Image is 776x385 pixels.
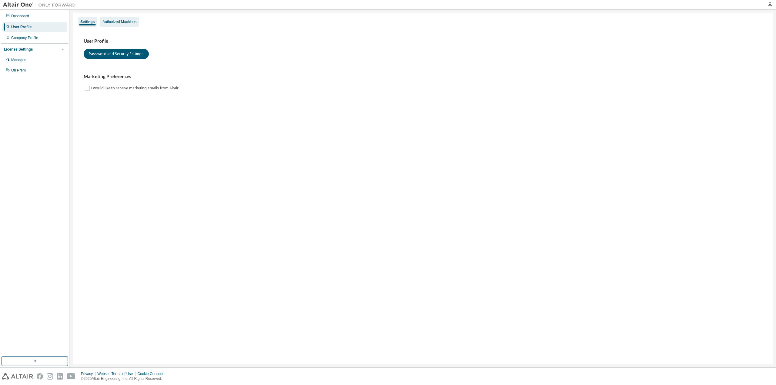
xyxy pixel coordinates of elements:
[11,68,26,73] div: On Prem
[4,47,33,52] div: License Settings
[57,373,63,380] img: linkedin.svg
[97,371,137,376] div: Website Terms of Use
[37,373,43,380] img: facebook.svg
[84,38,762,44] h3: User Profile
[47,373,53,380] img: instagram.svg
[81,371,97,376] div: Privacy
[84,74,762,80] h3: Marketing Preferences
[84,49,149,59] button: Password and Security Settings
[91,85,180,92] label: I would like to receive marketing emails from Altair
[11,25,32,29] div: User Profile
[2,373,33,380] img: altair_logo.svg
[67,373,75,380] img: youtube.svg
[137,371,167,376] div: Cookie Consent
[81,376,167,381] p: © 2025 Altair Engineering, Inc. All Rights Reserved.
[11,58,26,62] div: Managed
[11,14,29,18] div: Dashboard
[80,19,95,24] div: Settings
[102,19,136,24] div: Authorized Machines
[11,35,38,40] div: Company Profile
[3,2,79,8] img: Altair One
